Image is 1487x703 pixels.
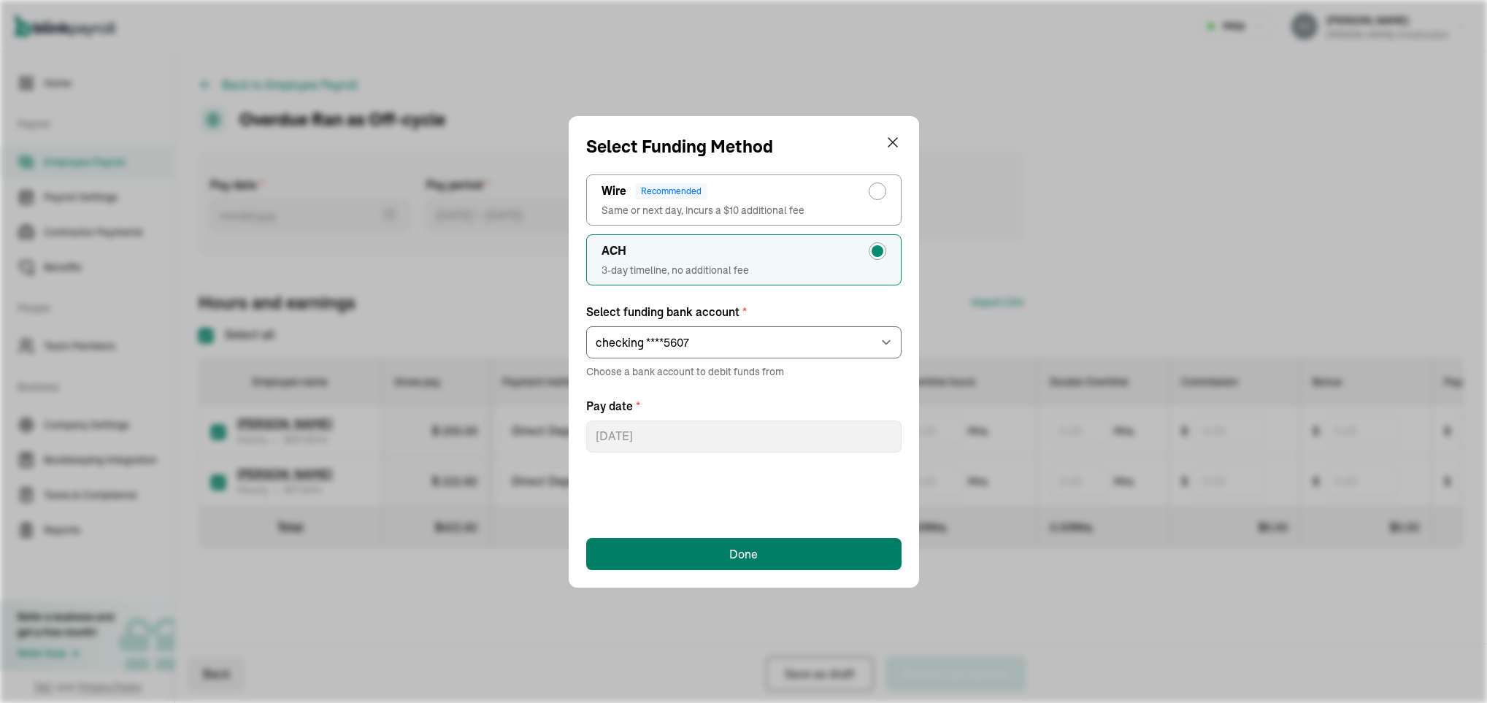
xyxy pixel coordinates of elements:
[602,183,707,200] h2: Wire
[586,420,902,453] input: mm/dd/yyyy
[586,397,902,415] label: Pay date
[602,263,886,277] span: 3-day timeline, no additional fee
[729,545,758,563] div: Done
[602,203,886,218] span: Same or next day, incurs a $10 additional fee
[602,242,626,260] span: ACH
[586,134,773,160] span: Select Funding Method
[586,538,902,570] button: Done
[635,183,707,199] div: Recommended
[586,303,902,320] label: Select funding bank account
[586,364,902,380] p: Choose a bank account to debit funds from
[586,160,902,285] div: radio-group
